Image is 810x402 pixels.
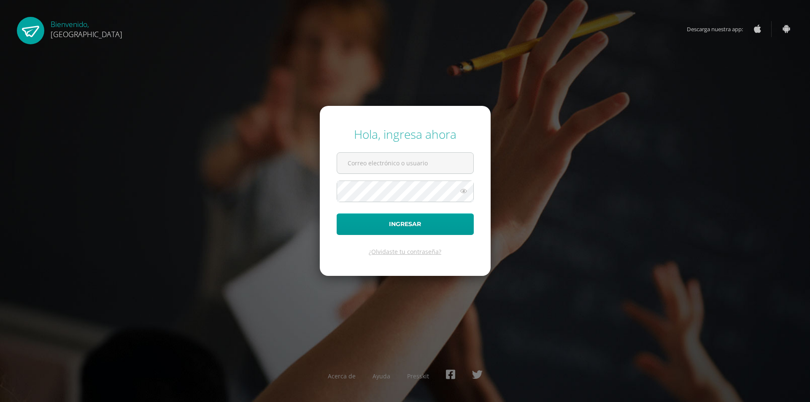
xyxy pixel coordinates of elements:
[51,17,122,39] div: Bienvenido,
[369,248,441,256] a: ¿Olvidaste tu contraseña?
[337,213,474,235] button: Ingresar
[687,21,751,37] span: Descarga nuestra app:
[373,372,390,380] a: Ayuda
[407,372,429,380] a: Presskit
[328,372,356,380] a: Acerca de
[337,126,474,142] div: Hola, ingresa ahora
[337,153,473,173] input: Correo electrónico o usuario
[51,29,122,39] span: [GEOGRAPHIC_DATA]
